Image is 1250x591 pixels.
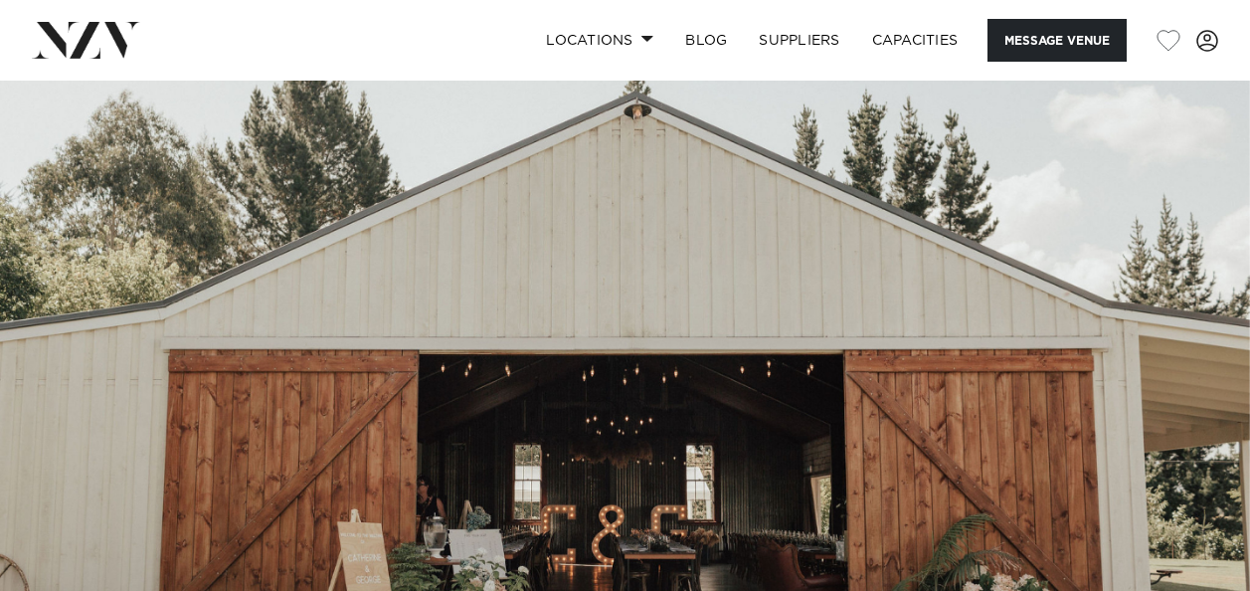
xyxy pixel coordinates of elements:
button: Message Venue [987,19,1127,62]
a: BLOG [669,19,743,62]
a: Capacities [856,19,975,62]
a: Locations [530,19,669,62]
a: SUPPLIERS [743,19,855,62]
img: nzv-logo.png [32,22,140,58]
